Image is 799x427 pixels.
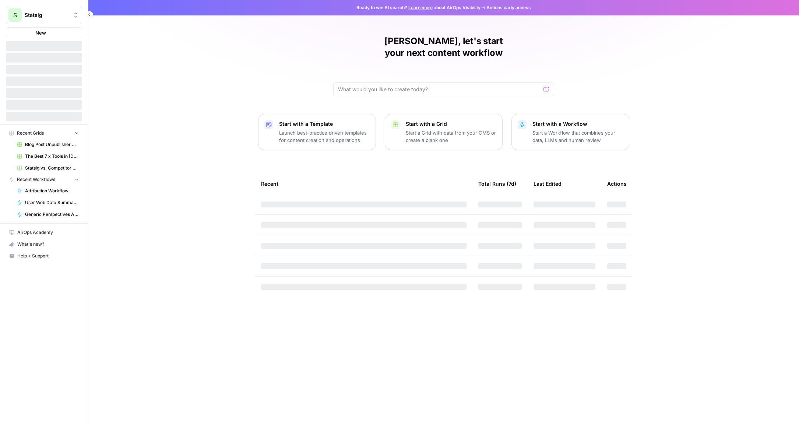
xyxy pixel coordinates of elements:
[14,209,82,220] a: Generic Perspectives Article Updater
[6,27,82,38] button: New
[6,174,82,185] button: Recent Workflows
[406,120,496,128] p: Start with a Grid
[25,188,79,194] span: Attribution Workflow
[356,4,481,11] span: Ready to win AI search? about AirOps Visibility
[6,250,82,262] button: Help + Support
[486,4,531,11] span: Actions early access
[14,162,82,174] a: Statsig vs. Competitor v2 Grid
[478,174,516,194] div: Total Runs (7d)
[385,114,503,150] button: Start with a GridStart a Grid with data from your CMS or create a blank one
[25,211,79,218] span: Generic Perspectives Article Updater
[17,229,79,236] span: AirOps Academy
[14,150,82,162] a: The Best 7 x Tools in [DATE] Grid
[25,153,79,160] span: The Best 7 x Tools in [DATE] Grid
[17,130,44,136] span: Recent Grids
[261,174,467,194] div: Recent
[534,174,562,194] div: Last Edited
[511,114,629,150] button: Start with a WorkflowStart a Workflow that combines your data, LLMs and human review
[6,6,82,24] button: Workspace: Statsig
[17,176,55,183] span: Recent Workflows
[17,253,79,259] span: Help + Support
[532,129,623,144] p: Start a Workflow that combines your data, LLMs and human review
[6,238,82,250] button: What's new?
[532,120,623,128] p: Start with a Workflow
[13,11,17,19] span: S
[14,139,82,150] a: Blog Post Unpublisher Grid (master)
[279,120,370,128] p: Start with a Template
[35,29,46,36] span: New
[408,5,433,10] a: Learn more
[6,227,82,238] a: AirOps Academy
[258,114,376,150] button: Start with a TemplateLaunch best-practice driven templates for content creation and operations
[14,185,82,197] a: Attribution Workflow
[333,35,554,59] h1: [PERSON_NAME], let's start your next content workflow
[25,199,79,206] span: User Web Data Summarization
[25,141,79,148] span: Blog Post Unpublisher Grid (master)
[6,128,82,139] button: Recent Grids
[279,129,370,144] p: Launch best-practice driven templates for content creation and operations
[338,86,541,93] input: What would you like to create today?
[14,197,82,209] a: User Web Data Summarization
[607,174,627,194] div: Actions
[25,165,79,171] span: Statsig vs. Competitor v2 Grid
[25,11,69,19] span: Statsig
[406,129,496,144] p: Start a Grid with data from your CMS or create a blank one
